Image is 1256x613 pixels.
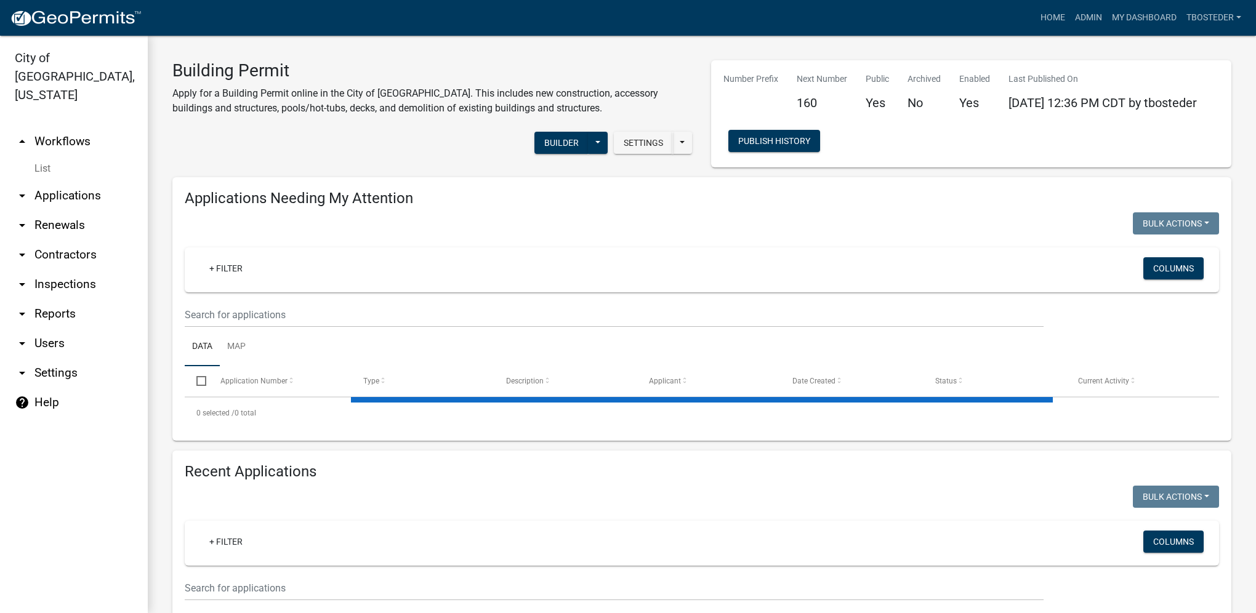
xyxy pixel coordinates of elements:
datatable-header-cell: Applicant [637,366,780,396]
i: arrow_drop_down [15,188,30,203]
input: Search for applications [185,302,1044,327]
h4: Applications Needing My Attention [185,190,1219,207]
p: Public [866,73,889,86]
i: arrow_drop_down [15,306,30,321]
a: tbosteder [1182,6,1246,30]
h5: 160 [797,95,847,110]
i: arrow_drop_down [15,247,30,262]
a: + Filter [199,531,252,553]
datatable-header-cell: Status [924,366,1066,396]
i: arrow_drop_down [15,366,30,380]
p: Archived [908,73,941,86]
span: Application Number [220,377,288,385]
p: Last Published On [1008,73,1197,86]
datatable-header-cell: Description [494,366,637,396]
span: Status [935,377,957,385]
p: Enabled [959,73,990,86]
div: 0 total [185,398,1219,428]
h5: No [908,95,941,110]
i: arrow_drop_up [15,134,30,149]
span: Type [363,377,379,385]
span: Date Created [792,377,835,385]
a: Map [220,327,253,367]
h3: Building Permit [172,60,693,81]
datatable-header-cell: Application Number [208,366,351,396]
datatable-header-cell: Select [185,366,208,396]
datatable-header-cell: Date Created [780,366,923,396]
button: Builder [534,132,589,154]
a: + Filter [199,257,252,279]
a: Admin [1070,6,1107,30]
i: help [15,395,30,410]
span: 0 selected / [196,409,235,417]
p: Next Number [797,73,847,86]
span: [DATE] 12:36 PM CDT by tbosteder [1008,95,1197,110]
p: Number Prefix [723,73,778,86]
span: Description [506,377,544,385]
span: Current Activity [1078,377,1129,385]
h5: Yes [866,95,889,110]
a: Data [185,327,220,367]
a: My Dashboard [1107,6,1182,30]
i: arrow_drop_down [15,336,30,351]
button: Columns [1143,531,1204,553]
button: Bulk Actions [1133,486,1219,508]
h5: Yes [959,95,990,110]
p: Apply for a Building Permit online in the City of [GEOGRAPHIC_DATA]. This includes new constructi... [172,86,693,116]
wm-modal-confirm: Workflow Publish History [728,137,820,147]
datatable-header-cell: Current Activity [1066,366,1209,396]
i: arrow_drop_down [15,218,30,233]
button: Settings [614,132,673,154]
i: arrow_drop_down [15,277,30,292]
input: Search for applications [185,575,1044,601]
button: Publish History [728,130,820,152]
button: Bulk Actions [1133,212,1219,234]
button: Columns [1143,257,1204,279]
datatable-header-cell: Type [352,366,494,396]
a: Home [1036,6,1070,30]
h4: Recent Applications [185,463,1219,481]
span: Applicant [649,377,681,385]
